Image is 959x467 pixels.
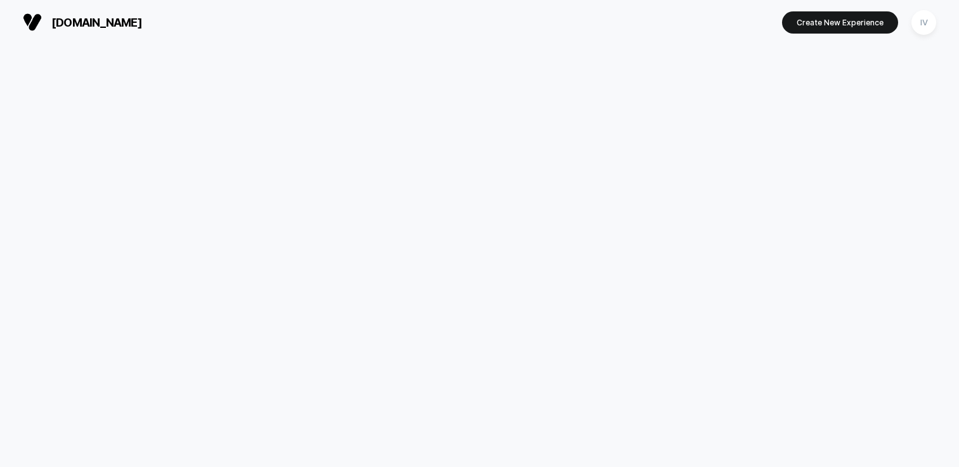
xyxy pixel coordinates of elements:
[908,10,940,35] button: IV
[911,10,936,35] div: IV
[782,11,898,34] button: Create New Experience
[23,13,42,32] img: Visually logo
[19,12,146,32] button: [DOMAIN_NAME]
[51,16,142,29] span: [DOMAIN_NAME]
